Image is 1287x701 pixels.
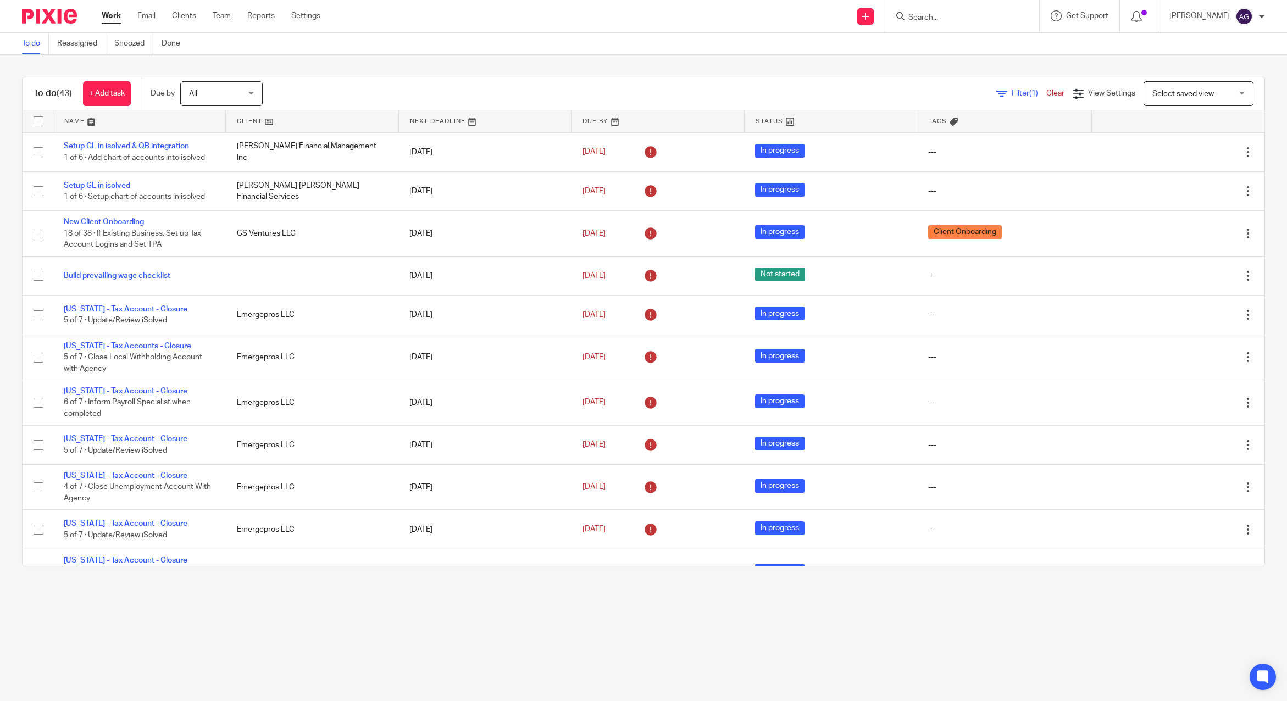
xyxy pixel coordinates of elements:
a: Snoozed [114,33,153,54]
div: --- [928,439,1081,450]
span: In progress [755,394,805,408]
div: --- [928,482,1081,493]
span: In progress [755,183,805,197]
span: 1 of 6 · Setup chart of accounts in isolved [64,193,205,201]
span: In progress [755,479,805,493]
td: GS Ventures LLC [226,211,399,256]
a: Work [102,10,121,21]
span: (43) [57,89,72,98]
span: 1 of 6 · Add chart of accounts into isolved [64,154,205,162]
span: (1) [1029,90,1038,97]
span: Filter [1012,90,1046,97]
td: [DATE] [398,132,572,171]
span: In progress [755,564,805,577]
td: [DATE] [398,256,572,295]
td: [DATE] [398,510,572,549]
a: Build prevailing wage checklist [64,272,170,280]
div: --- [928,524,1081,535]
span: [DATE] [583,148,606,156]
p: [PERSON_NAME] [1169,10,1230,21]
span: Tags [928,118,947,124]
div: --- [928,186,1081,197]
td: Emergepros LLC [226,549,399,594]
a: [US_STATE] - Tax Account - Closure [64,520,187,527]
a: [US_STATE] - Tax Account - Closure [64,387,187,395]
a: To do [22,33,49,54]
td: [DATE] [398,380,572,425]
span: Get Support [1066,12,1108,20]
span: [DATE] [583,311,606,319]
span: View Settings [1088,90,1135,97]
a: Clients [172,10,196,21]
td: Emergepros LLC [226,380,399,425]
a: Email [137,10,156,21]
span: 18 of 38 · If Existing Business, Set up Tax Account Logins and Set TPA [64,230,201,249]
span: Client Onboarding [928,225,1002,239]
span: 5 of 7 · Close Local Withholding Account with Agency [64,353,202,372]
a: [US_STATE] - Tax Account - Closure [64,435,187,443]
span: In progress [755,349,805,363]
span: 5 of 7 · Update/Review iSolved [64,531,167,539]
span: In progress [755,225,805,239]
a: + Add task [83,81,131,106]
span: [DATE] [583,353,606,361]
td: [DATE] [398,335,572,380]
span: [DATE] [583,483,606,491]
span: [DATE] [583,526,606,533]
td: Emergepros LLC [226,510,399,549]
td: [PERSON_NAME] [PERSON_NAME] Financial Services [226,171,399,210]
td: Emergepros LLC [226,425,399,464]
input: Search [907,13,1006,23]
div: --- [928,309,1081,320]
td: [DATE] [398,211,572,256]
span: [DATE] [583,272,606,280]
a: Team [213,10,231,21]
td: Emergepros LLC [226,465,399,510]
img: Pixie [22,9,77,24]
td: [DATE] [398,465,572,510]
h1: To do [34,88,72,99]
span: 4 of 7 · Close Unemployment Account With Agency [64,483,211,503]
span: [DATE] [583,230,606,237]
td: [DATE] [398,171,572,210]
a: Setup GL in isolved [64,182,130,190]
td: [PERSON_NAME] Financial Management Inc [226,132,399,171]
span: All [189,90,197,98]
p: Due by [151,88,175,99]
span: 6 of 7 · Inform Payroll Specialist when completed [64,399,191,418]
span: [DATE] [583,399,606,407]
span: Select saved view [1152,90,1214,98]
span: Not started [755,268,805,281]
a: Settings [291,10,320,21]
td: [DATE] [398,296,572,335]
span: In progress [755,521,805,535]
span: In progress [755,144,805,158]
span: 5 of 7 · Update/Review iSolved [64,317,167,325]
img: svg%3E [1235,8,1253,25]
td: [DATE] [398,549,572,594]
a: Done [162,33,188,54]
td: Emergepros LLC [226,296,399,335]
span: In progress [755,307,805,320]
a: Reassigned [57,33,106,54]
td: Emergepros LLC [226,335,399,380]
div: --- [928,397,1081,408]
div: --- [928,352,1081,363]
a: [US_STATE] - Tax Account - Closure [64,472,187,480]
div: --- [928,147,1081,158]
span: [DATE] [583,187,606,195]
span: 5 of 7 · Update/Review iSolved [64,447,167,454]
a: Setup GL in isolved & QB integration [64,142,189,150]
td: [DATE] [398,425,572,464]
span: [DATE] [583,441,606,449]
a: [US_STATE] - Tax Account - Closure [64,557,187,564]
span: In progress [755,437,805,450]
a: Clear [1046,90,1064,97]
a: New Client Onboarding [64,218,144,226]
a: [US_STATE] - Tax Accounts - Closure [64,342,191,350]
div: --- [928,270,1081,281]
a: [US_STATE] - Tax Account - Closure [64,305,187,313]
a: Reports [247,10,275,21]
